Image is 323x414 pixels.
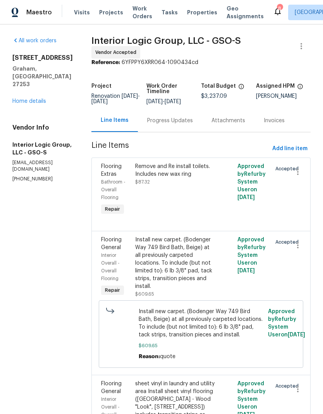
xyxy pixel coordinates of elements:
span: - [146,99,181,104]
span: quote [160,354,175,359]
span: Tasks [161,10,178,15]
span: Approved by Refurby System User on [237,237,266,274]
span: Add line item [272,144,308,154]
span: Renovation [91,94,140,104]
h4: Vendor Info [12,124,73,132]
div: 6YFPPY6XRR064-1090434cd [91,59,311,66]
span: Approved by Refurby System User on [237,164,266,200]
span: Flooring General [101,381,122,394]
h5: Graham, [GEOGRAPHIC_DATA] 27253 [12,65,73,88]
span: - [91,94,140,104]
p: [PHONE_NUMBER] [12,176,73,182]
h5: Total Budget [201,83,236,89]
div: Install new carpet. (Bodenger Way 749 Bird Bath, Beige) at all previously carpeted locations. To ... [135,236,216,290]
span: [DATE] [146,99,163,104]
span: Flooring Extras [101,164,122,177]
button: Add line item [269,142,311,156]
span: Maestro [26,9,52,16]
span: Geo Assignments [227,5,264,20]
span: [DATE] [165,99,181,104]
div: [PERSON_NAME] [256,94,311,99]
span: Accepted [275,238,302,246]
span: Approved by Refurby System User on [268,309,305,338]
h5: Assigned HPM [256,83,295,89]
span: $609.65 [139,342,264,350]
div: Line Items [101,116,129,124]
span: Visits [74,9,90,16]
span: Bathroom - Overall Flooring [101,180,125,200]
span: The total cost of line items that have been proposed by Opendoor. This sum includes line items th... [238,83,244,94]
span: Accepted [275,382,302,390]
span: Accepted [275,165,302,173]
span: [DATE] [237,195,255,200]
span: Work Orders [132,5,152,20]
div: 8 [277,5,282,12]
a: All work orders [12,38,57,43]
h5: Interior Logic Group, LLC - GSO-S [12,141,73,156]
span: Repair [102,286,123,294]
span: Interior Overall - Overall Flooring [101,253,120,281]
a: Home details [12,99,46,104]
b: Reference: [91,60,120,65]
span: Line Items [91,142,269,156]
span: The hpm assigned to this work order. [297,83,303,94]
div: Remove and Re install toilets. Includes new wax ring [135,163,216,178]
span: $3,237.09 [201,94,227,99]
span: Interior Logic Group, LLC - GSO-S [91,36,241,45]
span: Projects [99,9,123,16]
span: Flooring General [101,237,122,250]
span: Repair [102,205,123,213]
div: Progress Updates [147,117,193,125]
span: [DATE] [122,94,138,99]
span: [DATE] [91,99,108,104]
p: [EMAIL_ADDRESS][DOMAIN_NAME] [12,159,73,173]
h5: Work Order Timeline [146,83,201,94]
span: Reason: [139,354,160,359]
span: Install new carpet. (Bodenger Way 749 Bird Bath, Beige) at all previously carpeted locations. To ... [139,308,264,339]
span: [DATE] [288,332,305,338]
div: Invoices [264,117,285,125]
span: $609.65 [135,292,154,296]
span: [DATE] [237,268,255,274]
span: Properties [187,9,217,16]
h5: Project [91,83,112,89]
div: Attachments [211,117,245,125]
span: Vendor Accepted [95,49,139,56]
span: $87.32 [135,180,150,184]
h2: [STREET_ADDRESS] [12,54,73,62]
